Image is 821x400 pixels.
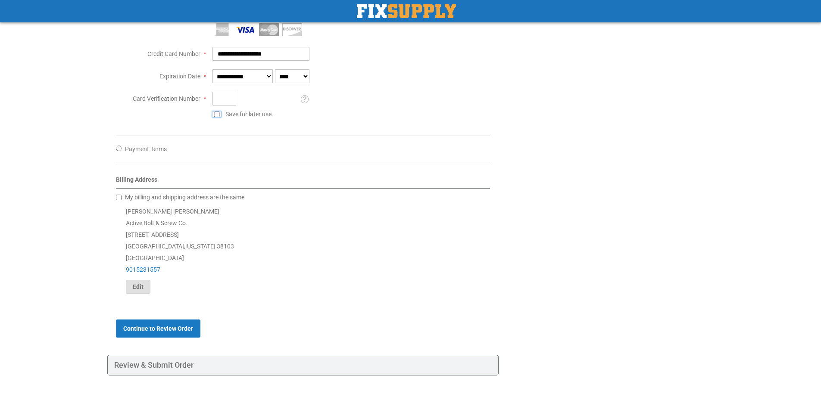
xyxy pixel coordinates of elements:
[212,23,232,36] img: American Express
[259,23,279,36] img: MasterCard
[116,175,490,189] div: Billing Address
[133,95,200,102] span: Card Verification Number
[147,50,200,57] span: Credit Card Number
[357,4,456,18] img: Fix Industrial Supply
[123,325,193,332] span: Continue to Review Order
[225,111,273,118] span: Save for later use.
[107,355,499,375] div: Review & Submit Order
[125,194,244,201] span: My billing and shipping address are the same
[282,23,302,36] img: Discover
[357,4,456,18] a: store logo
[116,319,200,338] button: Continue to Review Order
[116,206,490,294] div: [PERSON_NAME] [PERSON_NAME] Active Bolt & Screw Co. [STREET_ADDRESS] [GEOGRAPHIC_DATA] , 38103 [G...
[159,73,200,80] span: Expiration Date
[126,266,160,273] a: 9015231557
[126,280,150,294] button: Edit
[133,283,144,290] span: Edit
[125,146,167,152] span: Payment Terms
[185,243,215,250] span: [US_STATE]
[236,23,256,36] img: Visa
